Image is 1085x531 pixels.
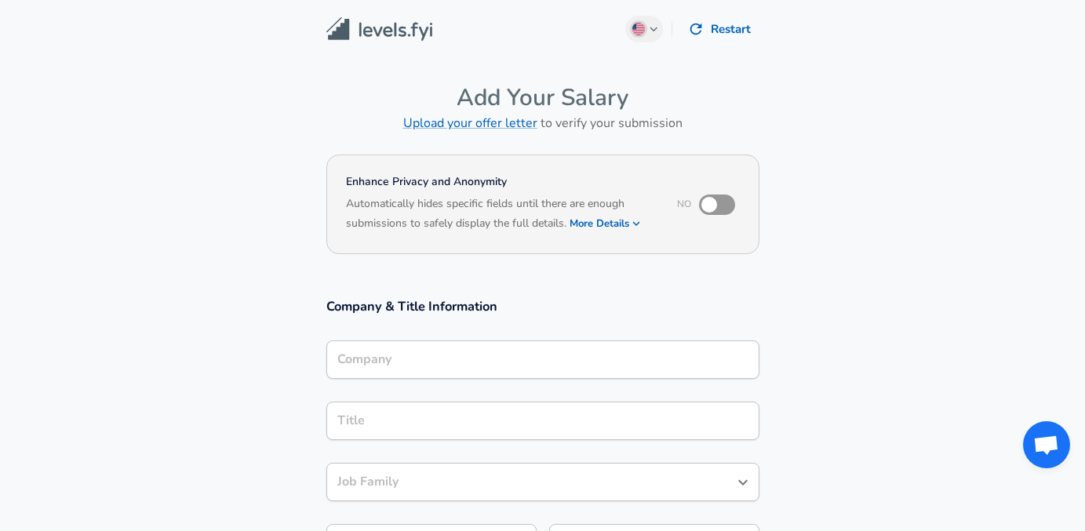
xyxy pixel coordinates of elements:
input: Software Engineer [333,409,752,433]
input: Google [333,347,752,372]
button: Restart [682,13,759,45]
h6: Automatically hides specific fields until there are enough submissions to safely display the full... [346,195,656,235]
h4: Add Your Salary [326,83,759,112]
img: English (US) [632,23,645,35]
a: Upload your offer letter [403,115,537,132]
h6: to verify your submission [326,112,759,134]
img: Levels.fyi [326,17,432,42]
button: English (US) [625,16,663,42]
h3: Company & Title Information [326,297,759,315]
input: Software Engineer [333,470,729,494]
button: More Details [570,213,642,235]
h4: Enhance Privacy and Anonymity [346,174,656,190]
span: No [677,198,691,210]
button: Open [732,471,754,493]
div: Open chat [1023,421,1070,468]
